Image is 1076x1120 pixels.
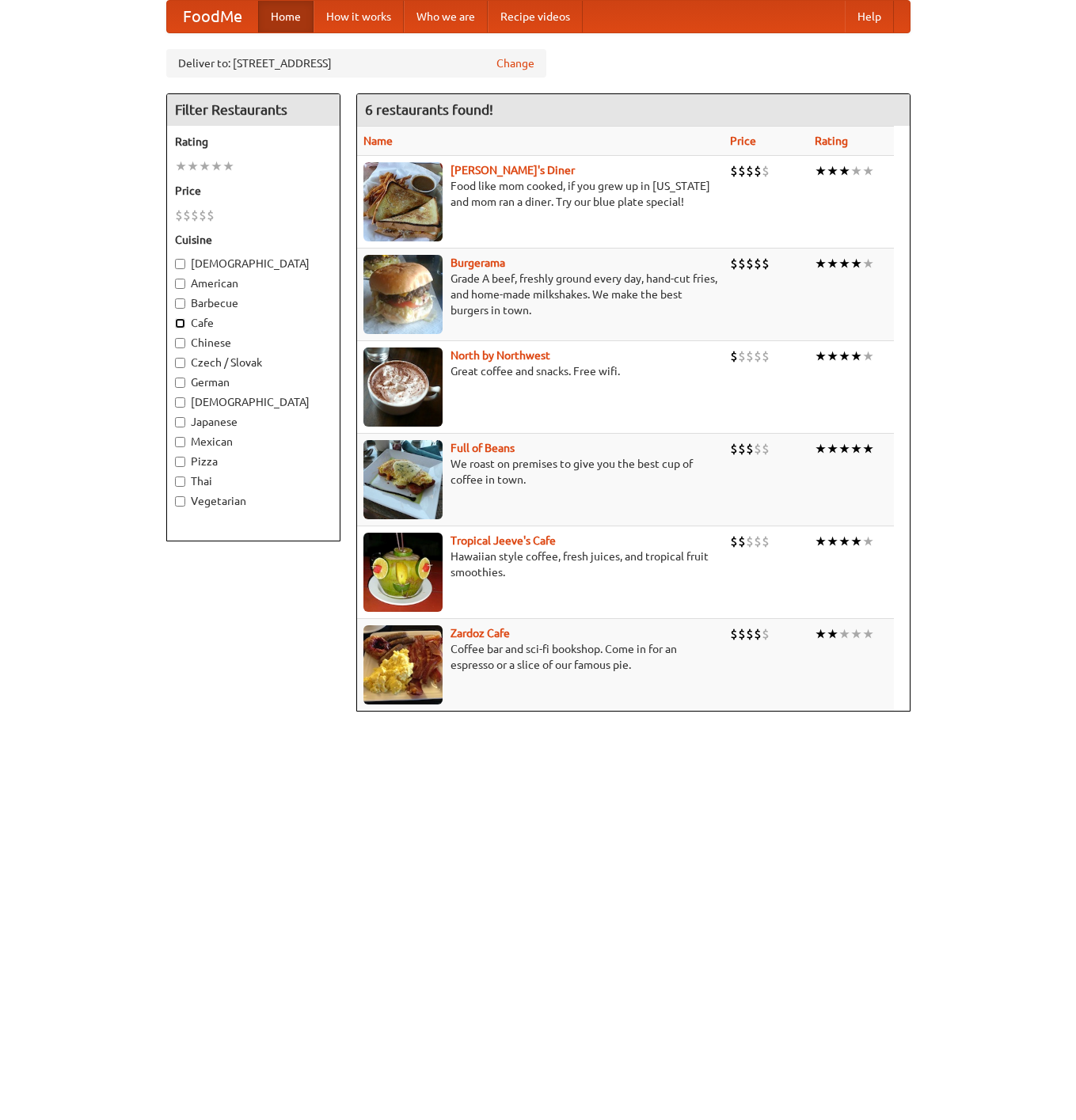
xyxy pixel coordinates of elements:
[730,347,738,365] li: $
[746,533,754,550] li: $
[175,295,332,311] label: Barbecue
[175,259,185,269] input: [DEMOGRAPHIC_DATA]
[862,255,874,272] li: ★
[738,255,746,272] li: $
[363,456,717,488] p: We roast on premises to give you the best cup of coffee in town.
[175,279,185,289] input: American
[167,1,258,32] a: FoodMe
[815,135,848,147] a: Rating
[175,298,185,309] input: Barbecue
[363,135,393,147] a: Name
[762,533,770,550] li: $
[762,162,770,180] li: $
[363,255,443,334] img: burgerama.jpg
[850,440,862,457] li: ★
[191,207,199,224] li: $
[451,256,505,269] a: Burgerama
[754,347,762,365] li: $
[167,94,340,126] h4: Filter Restaurants
[175,417,185,427] input: Japanese
[451,164,575,177] a: [PERSON_NAME]'s Diner
[211,158,222,175] li: ★
[862,533,874,550] li: ★
[754,533,762,550] li: $
[815,440,827,457] li: ★
[738,162,746,180] li: $
[838,440,850,457] li: ★
[175,232,332,248] h5: Cuisine
[451,442,515,454] a: Full of Beans
[363,347,443,427] img: north.jpg
[175,434,332,450] label: Mexican
[754,440,762,457] li: $
[222,158,234,175] li: ★
[175,315,332,331] label: Cafe
[451,627,510,640] a: Zardoz Cafe
[845,1,894,32] a: Help
[175,335,332,351] label: Chinese
[175,394,332,410] label: [DEMOGRAPHIC_DATA]
[762,625,770,643] li: $
[827,533,838,550] li: ★
[363,533,443,612] img: jeeves.jpg
[363,271,717,318] p: Grade A beef, freshly ground every day, hand-cut fries, and home-made milkshakes. We make the bes...
[175,256,332,271] label: [DEMOGRAPHIC_DATA]
[762,255,770,272] li: $
[363,178,717,210] p: Food like mom cooked, if you grew up in [US_STATE] and mom ran a diner. Try our blue plate special!
[363,549,717,580] p: Hawaiian style coffee, fresh juices, and tropical fruit smoothies.
[738,625,746,643] li: $
[175,414,332,430] label: Japanese
[451,534,556,547] a: Tropical Jeeve's Cafe
[838,255,850,272] li: ★
[862,162,874,180] li: ★
[746,162,754,180] li: $
[850,533,862,550] li: ★
[815,347,827,365] li: ★
[175,473,332,489] label: Thai
[175,338,185,348] input: Chinese
[762,347,770,365] li: $
[730,533,738,550] li: $
[862,625,874,643] li: ★
[488,1,583,32] a: Recipe videos
[746,255,754,272] li: $
[730,625,738,643] li: $
[815,162,827,180] li: ★
[175,158,187,175] li: ★
[738,533,746,550] li: $
[838,162,850,180] li: ★
[451,349,550,362] a: North by Northwest
[496,55,534,71] a: Change
[850,255,862,272] li: ★
[738,347,746,365] li: $
[175,207,183,224] li: $
[199,158,211,175] li: ★
[175,275,332,291] label: American
[363,440,443,519] img: beans.jpg
[404,1,488,32] a: Who we are
[850,347,862,365] li: ★
[827,347,838,365] li: ★
[746,440,754,457] li: $
[175,378,185,388] input: German
[175,183,332,199] h5: Price
[754,625,762,643] li: $
[199,207,207,224] li: $
[363,625,443,704] img: zardoz.jpg
[175,454,332,469] label: Pizza
[175,476,185,487] input: Thai
[183,207,191,224] li: $
[815,255,827,272] li: ★
[175,437,185,447] input: Mexican
[850,625,862,643] li: ★
[175,358,185,368] input: Czech / Slovak
[730,135,756,147] a: Price
[175,134,332,150] h5: Rating
[746,625,754,643] li: $
[314,1,404,32] a: How it works
[862,440,874,457] li: ★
